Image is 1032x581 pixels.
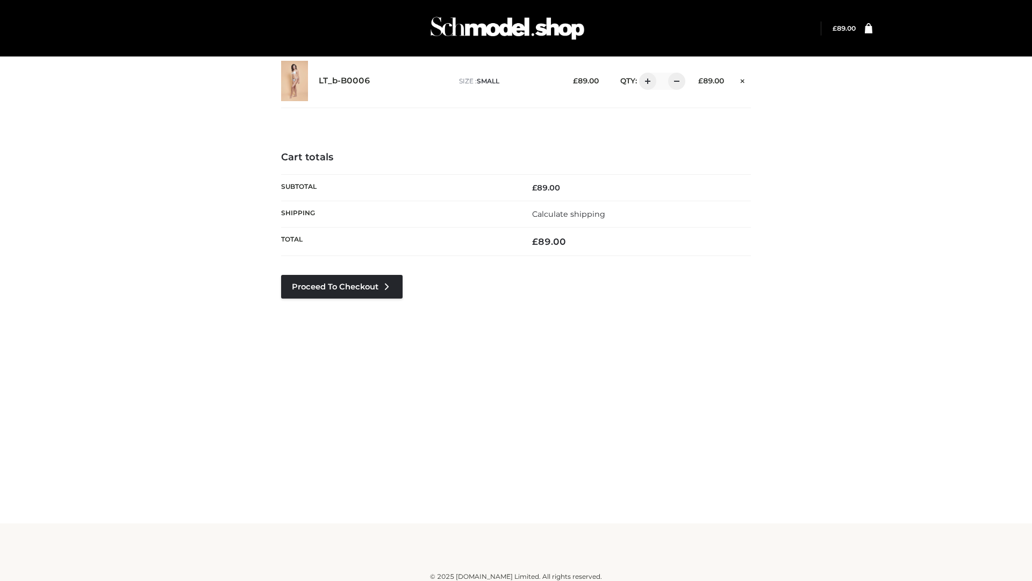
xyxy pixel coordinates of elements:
th: Total [281,228,516,256]
span: SMALL [477,77,499,85]
th: Subtotal [281,174,516,201]
span: £ [532,236,538,247]
p: size : [459,76,556,86]
div: QTY: [610,73,682,90]
span: £ [532,183,537,193]
h4: Cart totals [281,152,751,164]
a: £89.00 [833,24,856,32]
a: LT_b-B0006 [319,76,370,86]
img: LT_b-B0006 - SMALL [281,61,308,101]
span: £ [833,24,837,32]
th: Shipping [281,201,516,227]
a: Calculate shipping [532,209,605,219]
bdi: 89.00 [532,183,560,193]
bdi: 89.00 [532,236,566,247]
span: £ [573,76,578,85]
bdi: 89.00 [833,24,856,32]
bdi: 89.00 [698,76,724,85]
img: Schmodel Admin 964 [427,7,588,49]
bdi: 89.00 [573,76,599,85]
span: £ [698,76,703,85]
a: Remove this item [735,73,751,87]
a: Proceed to Checkout [281,275,403,299]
